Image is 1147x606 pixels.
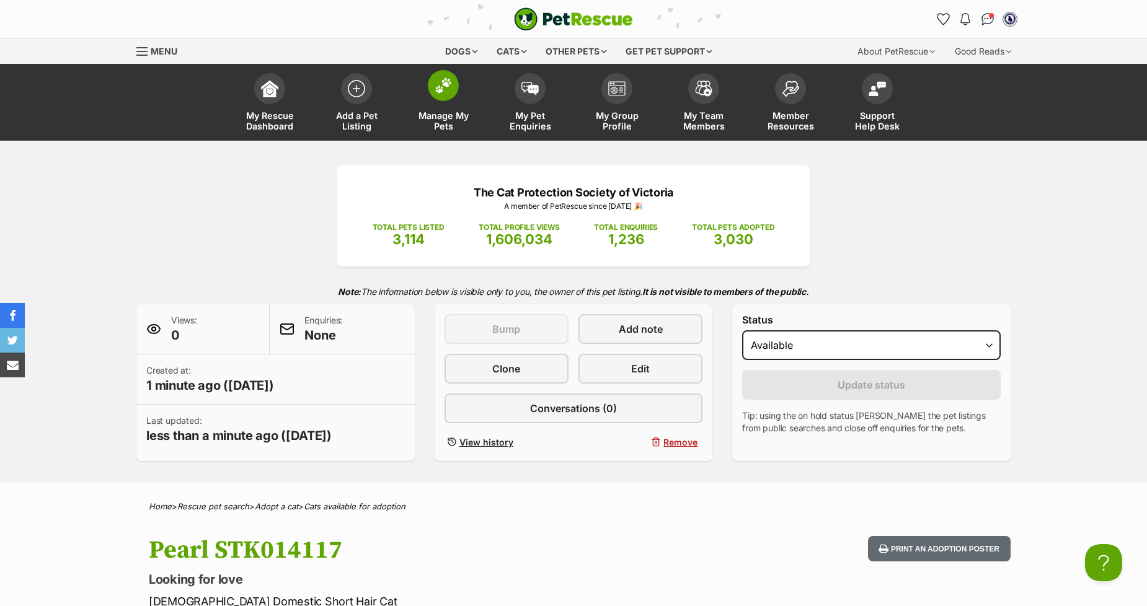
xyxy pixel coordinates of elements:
a: Cats available for adoption [304,501,405,511]
p: The information below is visible only to you, the owner of this pet listing. [136,279,1011,304]
p: Enquiries: [304,314,342,344]
strong: Note: [338,286,361,297]
img: logo-cat-932fe2b9b8326f06289b0f2fb663e598f794de774fb13d1741a6617ecf9a85b4.svg [514,7,633,31]
img: group-profile-icon-3fa3cf56718a62981997c0bc7e787c4b2cf8bcc04b72c1350f741eb67cf2f40e.svg [608,81,626,96]
label: Status [742,314,1001,325]
img: add-pet-listing-icon-0afa8454b4691262ce3f59096e99ab1cd57d4a30225e0717b998d2c9b9846f56.svg [348,80,365,97]
h1: Pearl STK014117 [149,536,673,564]
button: Update status [742,370,1001,400]
span: My Group Profile [589,110,645,131]
a: Favourites [933,9,953,29]
a: Menu [136,39,186,61]
span: 3,030 [714,231,753,247]
span: 1,236 [608,231,644,247]
div: Good Reads [946,39,1020,64]
img: manage-my-pets-icon-02211641906a0b7f246fdf0571729dbe1e7629f14944591b6c1af311fb30b64b.svg [435,77,452,94]
span: Update status [838,377,905,392]
a: Manage My Pets [400,67,487,141]
span: My Team Members [676,110,732,131]
button: Bump [445,314,569,344]
a: Member Resources [747,67,834,141]
span: View history [459,436,513,449]
span: 0 [171,327,197,344]
a: Adopt a cat [255,501,298,511]
button: My account [1000,9,1020,29]
img: chat-41dd97257d64d25036548639549fe6c8038ab92f7586957e7f3b1b290dea8141.svg [981,13,994,25]
span: Remove [663,436,697,449]
span: Menu [151,46,177,56]
span: Member Resources [763,110,818,131]
span: 1 minute ago ([DATE]) [146,377,274,394]
span: Clone [492,361,520,376]
div: Cats [488,39,535,64]
img: pet-enquiries-icon-7e3ad2cf08bfb03b45e93fb7055b45f3efa6380592205ae92323e6603595dc1f.svg [521,82,539,95]
ul: Account quick links [933,9,1020,29]
a: Edit [578,354,702,384]
p: TOTAL ENQUIRIES [594,222,658,233]
iframe: Help Scout Beacon - Open [1085,544,1122,581]
span: Conversations (0) [530,401,617,416]
img: Alison Thompson profile pic [1004,13,1016,25]
span: Add a Pet Listing [329,110,384,131]
span: less than a minute ago ([DATE]) [146,427,332,444]
a: My Pet Enquiries [487,67,573,141]
span: None [304,327,342,344]
span: Manage My Pets [415,110,471,131]
span: 1,606,034 [486,231,552,247]
span: My Rescue Dashboard [242,110,298,131]
div: Get pet support [617,39,720,64]
div: > > > [118,502,1029,511]
span: Support Help Desk [849,110,905,131]
a: My Team Members [660,67,747,141]
span: My Pet Enquiries [502,110,558,131]
a: Support Help Desk [834,67,921,141]
p: TOTAL PETS LISTED [373,222,445,233]
span: 3,114 [392,231,425,247]
p: Created at: [146,364,274,394]
a: View history [445,433,569,451]
p: Looking for love [149,571,673,588]
a: Add note [578,314,702,344]
div: Other pets [537,39,615,64]
a: Home [149,501,172,511]
img: member-resources-icon-8e73f808a243e03378d46382f2149f9095a855e16c252ad45f914b54edf8863c.svg [782,81,799,97]
span: Edit [631,361,650,376]
p: Tip: using the on hold status [PERSON_NAME] the pet listings from public searches and close off e... [742,410,1001,434]
a: My Group Profile [573,67,660,141]
img: dashboard-icon-eb2f2d2d3e046f16d808141f083e7271f6b2e854fb5c12c21221c1fb7104beca.svg [261,80,278,97]
a: My Rescue Dashboard [226,67,313,141]
span: Add note [619,322,663,336]
div: Dogs [436,39,486,64]
button: Remove [578,433,702,451]
p: Views: [171,314,197,344]
p: TOTAL PETS ADOPTED [692,222,774,233]
img: team-members-icon-5396bd8760b3fe7c0b43da4ab00e1e3bb1a5d9ba89233759b79545d2d3fc5d0d.svg [695,81,712,97]
p: Last updated: [146,415,332,444]
a: Rescue pet search [177,501,249,511]
p: The Cat Protection Society of Victoria [355,184,792,201]
a: Conversations [978,9,998,29]
a: PetRescue [514,7,633,31]
strong: It is not visible to members of the public. [642,286,809,297]
p: A member of PetRescue since [DATE] 🎉 [355,201,792,212]
button: Notifications [955,9,975,29]
a: Clone [445,354,569,384]
a: Add a Pet Listing [313,67,400,141]
p: TOTAL PROFILE VIEWS [479,222,560,233]
button: Print an adoption poster [868,536,1011,561]
img: notifications-46538b983faf8c2785f20acdc204bb7945ddae34d4c08c2a6579f10ce5e182be.svg [960,13,970,25]
a: Conversations (0) [445,393,703,423]
div: About PetRescue [849,39,944,64]
span: Bump [492,322,520,336]
img: help-desk-icon-fdf02630f3aa405de69fd3d07c3f3aa587a6932b1a1747fa1d2bba05be0121f9.svg [869,81,886,96]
